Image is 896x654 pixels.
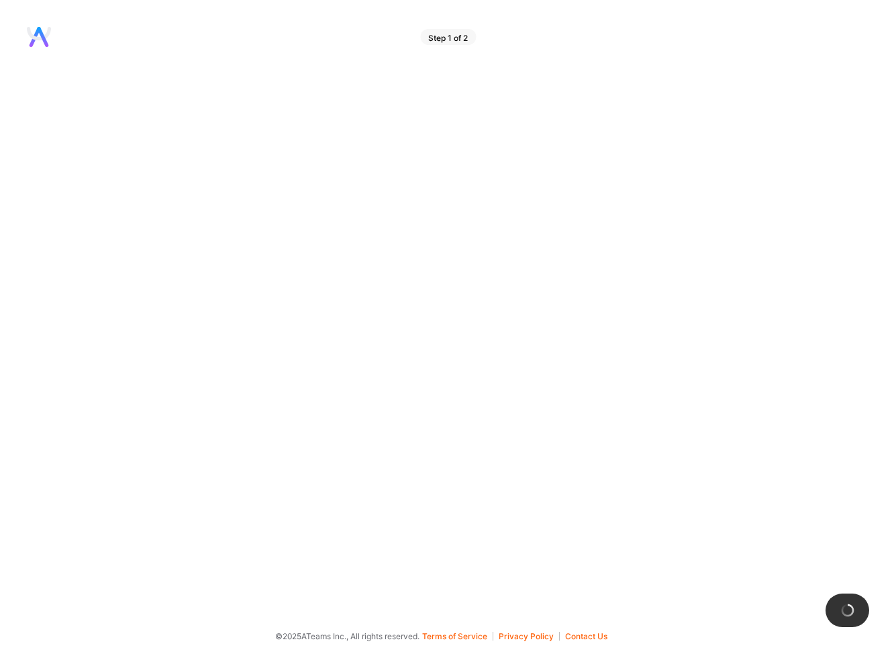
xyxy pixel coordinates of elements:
span: © 2025 ATeams Inc., All rights reserved. [275,629,419,643]
button: Contact Us [565,632,607,641]
div: Step 1 of 2 [420,29,476,45]
button: Privacy Policy [499,632,560,641]
img: loading [840,602,856,618]
button: Terms of Service [422,632,493,641]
